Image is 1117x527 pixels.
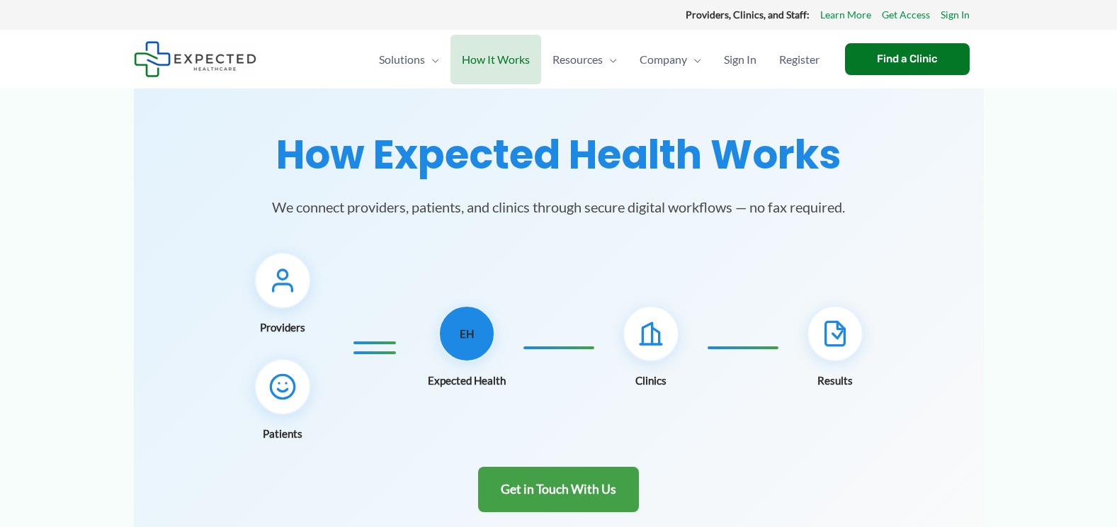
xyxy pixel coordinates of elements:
[635,370,667,390] span: Clinics
[882,6,930,24] a: Get Access
[462,35,530,84] span: How It Works
[151,131,967,178] h1: How Expected Health Works
[768,35,831,84] a: Register
[817,370,853,390] span: Results
[941,6,970,24] a: Sign In
[603,35,617,84] span: Menu Toggle
[640,35,687,84] span: Company
[686,8,810,21] strong: Providers, Clinics, and Staff:
[240,195,878,218] p: We connect providers, patients, and clinics through secure digital workflows — no fax required.
[134,41,256,77] img: Expected Healthcare Logo - side, dark font, small
[260,317,305,337] span: Providers
[368,35,831,84] nav: Primary Site Navigation
[541,35,628,84] a: ResourcesMenu Toggle
[425,35,439,84] span: Menu Toggle
[460,324,474,344] span: EH
[713,35,768,84] a: Sign In
[263,424,302,443] span: Patients
[628,35,713,84] a: CompanyMenu Toggle
[368,35,450,84] a: SolutionsMenu Toggle
[687,35,701,84] span: Menu Toggle
[779,35,820,84] span: Register
[478,467,639,513] a: Get in Touch With Us
[552,35,603,84] span: Resources
[428,370,506,390] span: Expected Health
[820,6,871,24] a: Learn More
[724,35,756,84] span: Sign In
[845,43,970,75] a: Find a Clinic
[450,35,541,84] a: How It Works
[379,35,425,84] span: Solutions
